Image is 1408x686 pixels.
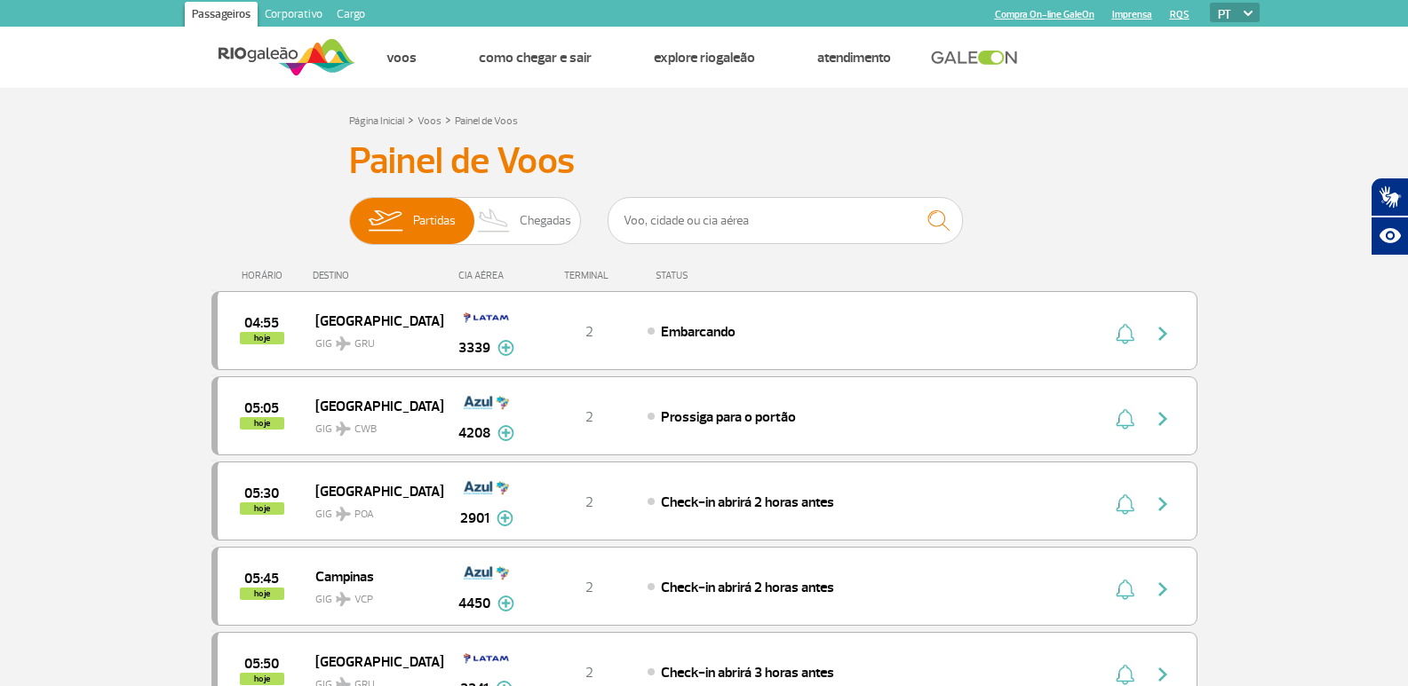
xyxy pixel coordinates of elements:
a: > [445,109,451,130]
span: 2025-10-01 05:50:00 [244,658,279,670]
img: seta-direita-painel-voo.svg [1152,493,1173,515]
a: Compra On-line GaleOn [995,9,1094,20]
span: 2025-10-01 05:30:00 [244,487,279,500]
img: mais-info-painel-voo.svg [497,425,514,441]
span: Campinas [315,564,429,587]
img: seta-direita-painel-voo.svg [1152,579,1173,600]
button: Abrir recursos assistivos. [1371,217,1408,256]
span: 2 [585,493,593,511]
img: destiny_airplane.svg [336,336,351,351]
span: hoje [240,502,284,515]
div: HORÁRIO [217,270,314,281]
span: Check-in abrirá 2 horas antes [661,579,834,596]
span: Chegadas [520,198,571,244]
div: STATUS [647,270,792,281]
span: CWB [354,422,377,438]
span: 2 [585,323,593,341]
img: sino-painel-voo.svg [1116,323,1134,344]
img: seta-direita-painel-voo.svg [1152,664,1173,685]
span: Partidas [413,198,456,244]
a: Painel de Voos [455,114,518,128]
a: Cargo [330,2,372,30]
span: GIG [315,327,429,352]
img: destiny_airplane.svg [336,592,351,606]
a: Página Inicial [349,114,404,128]
div: CIA AÉREA [442,270,531,281]
a: Atendimento [817,49,891,67]
img: mais-info-painel-voo.svg [497,595,514,611]
span: hoje [240,332,284,344]
img: sino-painel-voo.svg [1116,579,1134,600]
span: Embarcando [661,323,736,341]
img: mais-info-painel-voo.svg [497,510,513,526]
span: 2 [585,664,593,682]
span: 2 [585,408,593,426]
span: Prossiga para o portão [661,408,796,426]
span: 2025-10-01 05:05:00 [244,402,279,414]
img: destiny_airplane.svg [336,507,351,521]
span: GIG [315,497,429,523]
div: TERMINAL [531,270,647,281]
img: sino-painel-voo.svg [1116,408,1134,430]
span: 2901 [460,508,489,529]
a: Como chegar e sair [479,49,592,67]
span: 4450 [458,593,490,614]
span: hoje [240,587,284,600]
span: [GEOGRAPHIC_DATA] [315,309,429,332]
span: 2 [585,579,593,596]
span: 2025-10-01 04:55:00 [244,317,279,329]
img: slider-embarque [357,198,413,244]
span: 3339 [458,337,490,359]
span: GIG [315,582,429,608]
span: hoje [240,417,284,430]
a: > [408,109,414,130]
span: [GEOGRAPHIC_DATA] [315,479,429,502]
span: POA [354,507,374,523]
img: sino-painel-voo.svg [1116,493,1134,515]
h3: Painel de Voos [349,139,1060,184]
div: Plugin de acessibilidade da Hand Talk. [1371,177,1408,256]
img: slider-desembarque [468,198,521,244]
a: Passageiros [185,2,258,30]
span: GIG [315,412,429,438]
span: 2025-10-01 05:45:00 [244,572,279,585]
span: [GEOGRAPHIC_DATA] [315,650,429,673]
img: destiny_airplane.svg [336,422,351,436]
a: RQS [1170,9,1189,20]
span: hoje [240,673,284,685]
input: Voo, cidade ou cia aérea [608,197,963,244]
a: Voos [418,114,441,128]
a: Corporativo [258,2,330,30]
span: Check-in abrirá 2 horas antes [661,493,834,511]
a: Explore RIOgaleão [654,49,755,67]
img: mais-info-painel-voo.svg [497,340,514,356]
div: DESTINO [313,270,442,281]
img: seta-direita-painel-voo.svg [1152,408,1173,430]
span: 4208 [458,422,490,444]
img: sino-painel-voo.svg [1116,664,1134,685]
button: Abrir tradutor de língua de sinais. [1371,177,1408,217]
a: Imprensa [1112,9,1152,20]
span: Check-in abrirá 3 horas antes [661,664,834,682]
a: Voos [386,49,417,67]
img: seta-direita-painel-voo.svg [1152,323,1173,344]
span: GRU [354,336,375,352]
span: VCP [354,592,373,608]
span: [GEOGRAPHIC_DATA] [315,394,429,417]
